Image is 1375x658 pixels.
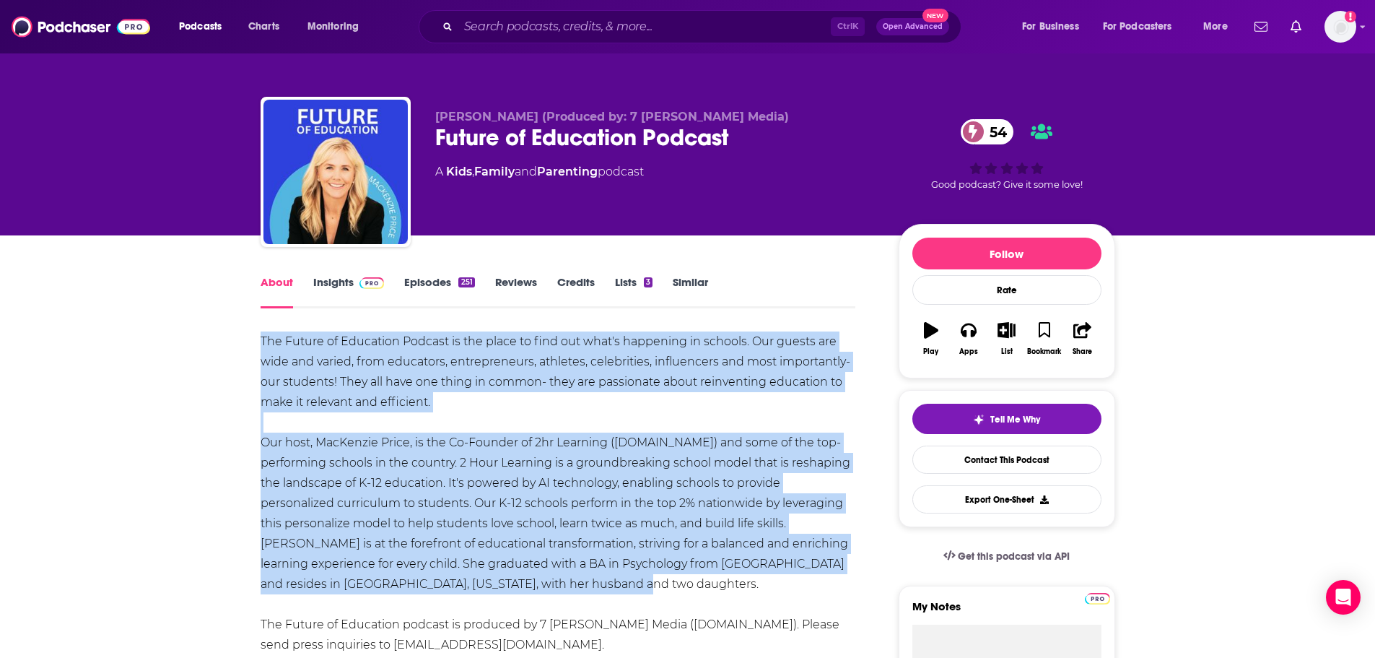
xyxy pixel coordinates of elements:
div: Share [1073,347,1092,356]
div: A podcast [435,163,644,181]
button: List [987,313,1025,365]
button: Play [912,313,950,365]
a: Similar [673,275,708,308]
a: About [261,275,293,308]
span: For Podcasters [1103,17,1172,37]
span: Open Advanced [883,23,943,30]
div: Rate [912,275,1101,305]
a: Show notifications dropdown [1285,14,1307,39]
span: For Business [1022,17,1079,37]
button: open menu [1094,15,1193,38]
button: open menu [297,15,377,38]
a: Pro website [1085,591,1110,605]
input: Search podcasts, credits, & more... [458,15,831,38]
img: Podchaser Pro [1085,593,1110,605]
span: Good podcast? Give it some love! [931,179,1083,190]
img: User Profile [1324,11,1356,43]
button: Apps [950,313,987,365]
button: Bookmark [1026,313,1063,365]
button: Share [1063,313,1101,365]
a: Episodes251 [404,275,474,308]
a: 54 [961,119,1014,144]
span: Ctrl K [831,17,865,36]
span: Podcasts [179,17,222,37]
button: open menu [1193,15,1246,38]
div: Open Intercom Messenger [1326,580,1361,615]
span: and [515,165,537,178]
a: Show notifications dropdown [1249,14,1273,39]
a: Credits [557,275,595,308]
span: New [922,9,948,22]
button: Export One-Sheet [912,485,1101,514]
span: Get this podcast via API [958,550,1070,563]
button: tell me why sparkleTell Me Why [912,404,1101,434]
img: Podchaser Pro [359,277,385,289]
a: Family [474,165,515,178]
div: 251 [458,277,474,287]
span: Monitoring [307,17,359,37]
a: Charts [239,15,288,38]
svg: Add a profile image [1345,11,1356,22]
div: Search podcasts, credits, & more... [432,10,975,43]
span: Charts [248,17,279,37]
button: Show profile menu [1324,11,1356,43]
a: Kids [446,165,472,178]
div: Apps [959,347,978,356]
div: 54Good podcast? Give it some love! [899,110,1115,199]
a: Contact This Podcast [912,446,1101,474]
img: tell me why sparkle [973,414,985,425]
button: Open AdvancedNew [876,18,949,35]
div: Play [923,347,938,356]
label: My Notes [912,599,1101,625]
span: [PERSON_NAME] (Produced by: 7 [PERSON_NAME] Media) [435,110,789,124]
div: Bookmark [1027,347,1061,356]
a: [DOMAIN_NAME] [614,436,714,449]
span: Logged in as ILATeam [1324,11,1356,43]
div: 3 [644,277,652,287]
span: More [1203,17,1228,37]
button: Follow [912,238,1101,269]
div: List [1001,347,1013,356]
a: Get this podcast via API [932,539,1082,574]
img: Future of Education Podcast [263,100,408,244]
span: , [472,165,474,178]
span: 54 [975,119,1014,144]
div: The Future of Education Podcast is the place to find out what's happening in schools. Our guests ... [261,332,856,655]
button: open menu [169,15,240,38]
a: Reviews [495,275,537,308]
button: open menu [1012,15,1097,38]
img: Podchaser - Follow, Share and Rate Podcasts [12,13,150,40]
span: Tell Me Why [990,414,1040,425]
a: Lists3 [615,275,652,308]
a: Parenting [537,165,598,178]
a: InsightsPodchaser Pro [313,275,385,308]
